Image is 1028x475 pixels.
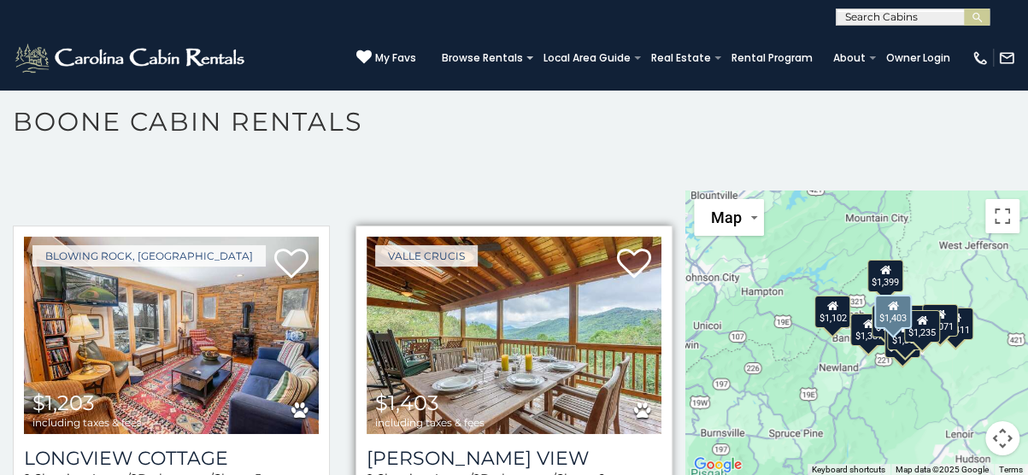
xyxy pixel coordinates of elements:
[873,295,911,329] div: $1,403
[367,447,661,470] h3: Valle View
[999,465,1023,474] a: Terms (opens in new tab)
[13,41,250,75] img: White-1-2.png
[367,447,661,470] a: [PERSON_NAME] View
[433,46,532,70] a: Browse Rentals
[356,50,416,67] a: My Favs
[878,46,959,70] a: Owner Login
[535,46,639,70] a: Local Area Guide
[985,199,1019,233] button: Toggle fullscreen view
[937,308,973,340] div: $1,411
[24,237,319,434] img: Longview Cottage
[723,46,821,70] a: Rental Program
[617,247,651,283] a: Add to favorites
[375,390,439,415] span: $1,403
[32,417,142,428] span: including taxes & fees
[32,245,266,267] a: Blowing Rock, [GEOGRAPHIC_DATA]
[872,305,908,337] div: $1,147
[825,46,874,70] a: About
[896,465,989,474] span: Map data ©2025 Google
[367,237,661,434] a: Valle View $1,403 including taxes & fees
[814,296,850,328] div: $1,102
[367,237,661,434] img: Valle View
[694,199,764,236] button: Change map style
[643,46,720,70] a: Real Estate
[850,314,886,346] div: $1,387
[901,305,937,337] div: $1,514
[24,237,319,434] a: Longview Cottage $1,203 including taxes & fees
[274,247,308,283] a: Add to favorites
[32,390,95,415] span: $1,203
[972,50,989,67] img: phone-regular-white.png
[375,417,485,428] span: including taxes & fees
[375,50,416,66] span: My Favs
[887,318,923,350] div: $1,358
[921,304,957,337] div: $1,071
[24,447,319,470] a: Longview Cottage
[884,325,919,358] div: $1,180
[866,260,902,292] div: $1,399
[375,245,478,267] a: Valle Crucis
[985,421,1019,455] button: Map camera controls
[904,310,940,343] div: $1,235
[998,50,1015,67] img: mail-regular-white.png
[711,208,742,226] span: Map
